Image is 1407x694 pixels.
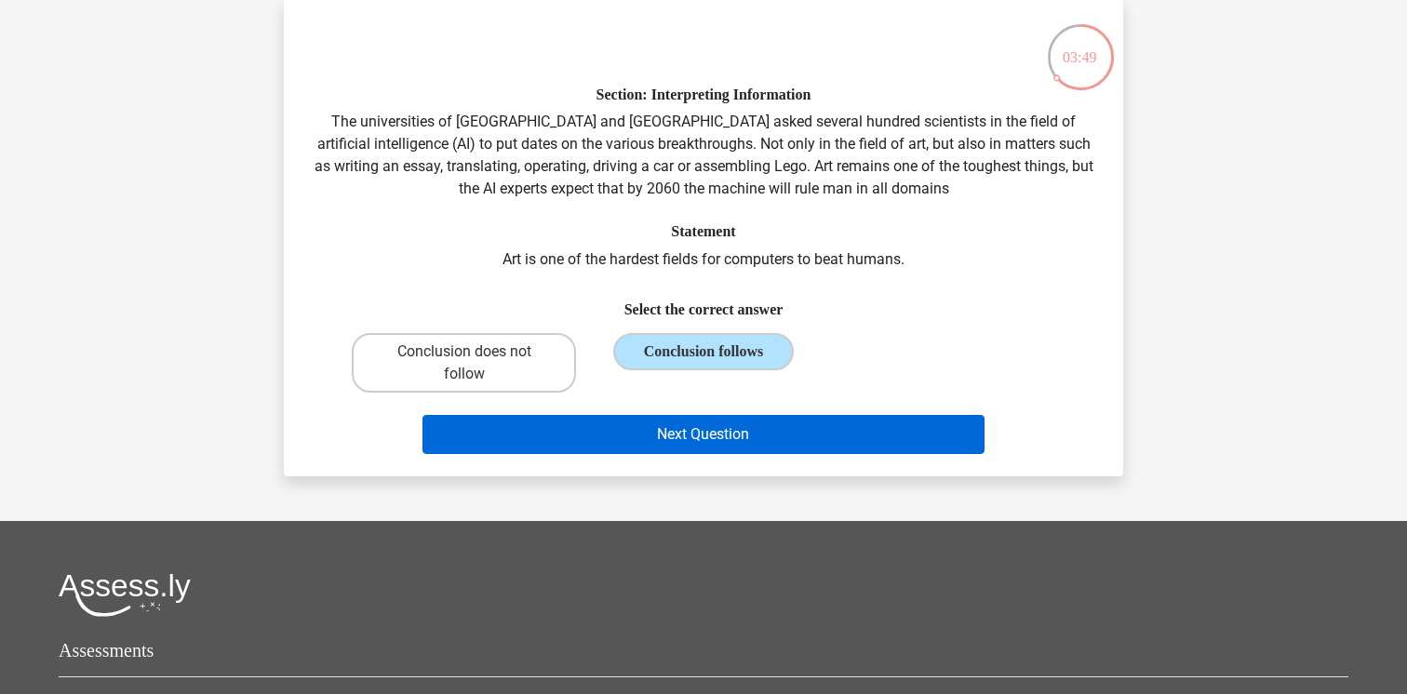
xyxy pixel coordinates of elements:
label: Conclusion does not follow [352,333,576,393]
h6: Section: Interpreting Information [314,86,1093,103]
label: Conclusion follows [613,333,793,370]
button: Next Question [422,415,985,454]
div: The universities of [GEOGRAPHIC_DATA] and [GEOGRAPHIC_DATA] asked several hundred scientists in t... [291,15,1116,461]
div: 03:49 [1046,22,1116,69]
h5: Assessments [59,639,1348,661]
h6: Statement [314,222,1093,240]
img: Assessly logo [59,573,191,617]
h6: Select the correct answer [314,286,1093,318]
